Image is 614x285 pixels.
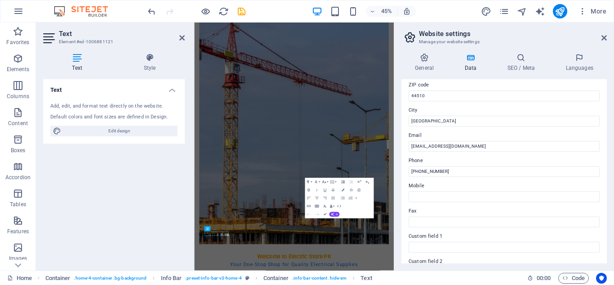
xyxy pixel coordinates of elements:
[10,201,26,208] p: Tables
[321,194,329,202] button: Align Right
[552,53,607,72] h4: Languages
[409,256,600,267] label: Custom field 2
[313,202,320,210] button: Insert Table
[8,120,28,127] p: Content
[355,194,358,202] button: Ordered List
[517,6,528,17] button: navigator
[336,213,338,215] span: AI
[527,273,551,284] h6: Session time
[236,6,247,17] i: Save (Ctrl+S)
[7,66,30,73] p: Elements
[578,7,606,16] span: More
[419,30,607,38] h2: Website settings
[347,186,355,194] button: Icons
[355,178,363,186] button: Superscript
[451,53,494,72] h4: Data
[419,38,589,46] h3: Manage your website settings
[499,6,509,17] i: Pages (Ctrl+Alt+S)
[537,273,551,284] span: 00 00
[161,273,182,284] span: Click to select. Double-click to edit
[481,6,492,17] button: design
[329,202,335,210] button: Data Bindings
[305,178,312,186] button: Paragraph Format
[562,273,585,284] span: Code
[236,6,247,17] button: save
[45,273,372,284] nav: breadcrumb
[305,210,312,218] button: Undo (Ctrl+Z)
[59,38,167,46] h3: Element #ed-1006881121
[147,6,157,17] i: Undo: change_data (Ctrl+Z)
[321,178,329,186] button: Font Size
[74,273,147,284] span: . home-4-container .bg-background
[45,273,71,284] span: Click to select. Double-click to edit
[7,228,29,235] p: Features
[555,6,565,17] i: Publish
[292,273,347,284] span: . info-bar-content .hide-sm
[596,273,607,284] button: Usercentrics
[313,210,320,218] button: Redo (Ctrl+Shift+Z)
[5,174,31,181] p: Accordion
[305,202,312,210] button: Insert Link
[313,194,320,202] button: Align Center
[305,194,312,202] button: Align Left
[52,6,119,17] img: Editor Logo
[517,6,527,17] i: Navigator
[535,6,545,17] i: AI Writer
[339,186,347,194] button: Colors
[6,39,29,46] p: Favorites
[366,6,398,17] button: 45%
[50,113,178,121] div: Default colors and font sizes are defined in Design.
[363,178,371,186] button: Subscript
[481,6,491,17] i: Design (Ctrl+Alt+Y)
[339,178,347,186] button: Increase Indent
[409,80,600,90] label: ZIP code
[499,6,510,17] button: pages
[329,186,337,194] button: Strikethrough
[494,53,552,72] h4: SEO / Meta
[535,6,546,17] button: text_generator
[200,6,211,17] button: Click here to leave preview mode and continue editing
[321,210,329,218] button: Confirm (Ctrl+⏎)
[50,126,178,136] button: Edit design
[329,178,337,186] button: Line Height
[313,178,320,186] button: Font Family
[409,105,600,116] label: City
[218,6,229,17] button: reload
[401,53,451,72] h4: General
[543,275,544,281] span: :
[313,186,320,194] button: Italic (Ctrl+I)
[185,273,241,284] span: . preset-info-bar-v3-home-4
[347,194,354,202] button: Ordered List
[321,202,329,210] button: Clear Formatting
[7,273,32,284] a: Click to cancel selection. Double-click to open Pages
[7,93,29,100] p: Columns
[574,4,610,18] button: More
[64,126,175,136] span: Edit design
[11,147,26,154] p: Boxes
[335,202,343,210] button: HTML
[50,103,178,110] div: Add, edit, and format text directly on the website.
[329,194,337,202] button: Align Justify
[321,186,329,194] button: Underline (Ctrl+U)
[355,186,363,194] button: Special Characters
[360,273,372,284] span: Click to select. Double-click to edit
[409,130,600,141] label: Email
[245,276,249,280] i: This element is a customizable preset
[305,186,312,194] button: Bold (Ctrl+B)
[558,273,589,284] button: Code
[43,53,115,72] h4: Text
[115,53,185,72] h4: Style
[409,155,600,166] label: Phone
[218,6,229,17] i: Reload page
[409,206,600,217] label: Fax
[379,6,394,17] h6: 45%
[9,255,27,262] p: Images
[339,194,347,202] button: Unordered List
[263,273,289,284] span: Click to select. Double-click to edit
[146,6,157,17] button: undo
[347,178,355,186] button: Decrease Indent
[329,212,339,217] button: AI
[43,79,185,95] h4: Text
[59,30,185,38] h2: Text
[409,181,600,191] label: Mobile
